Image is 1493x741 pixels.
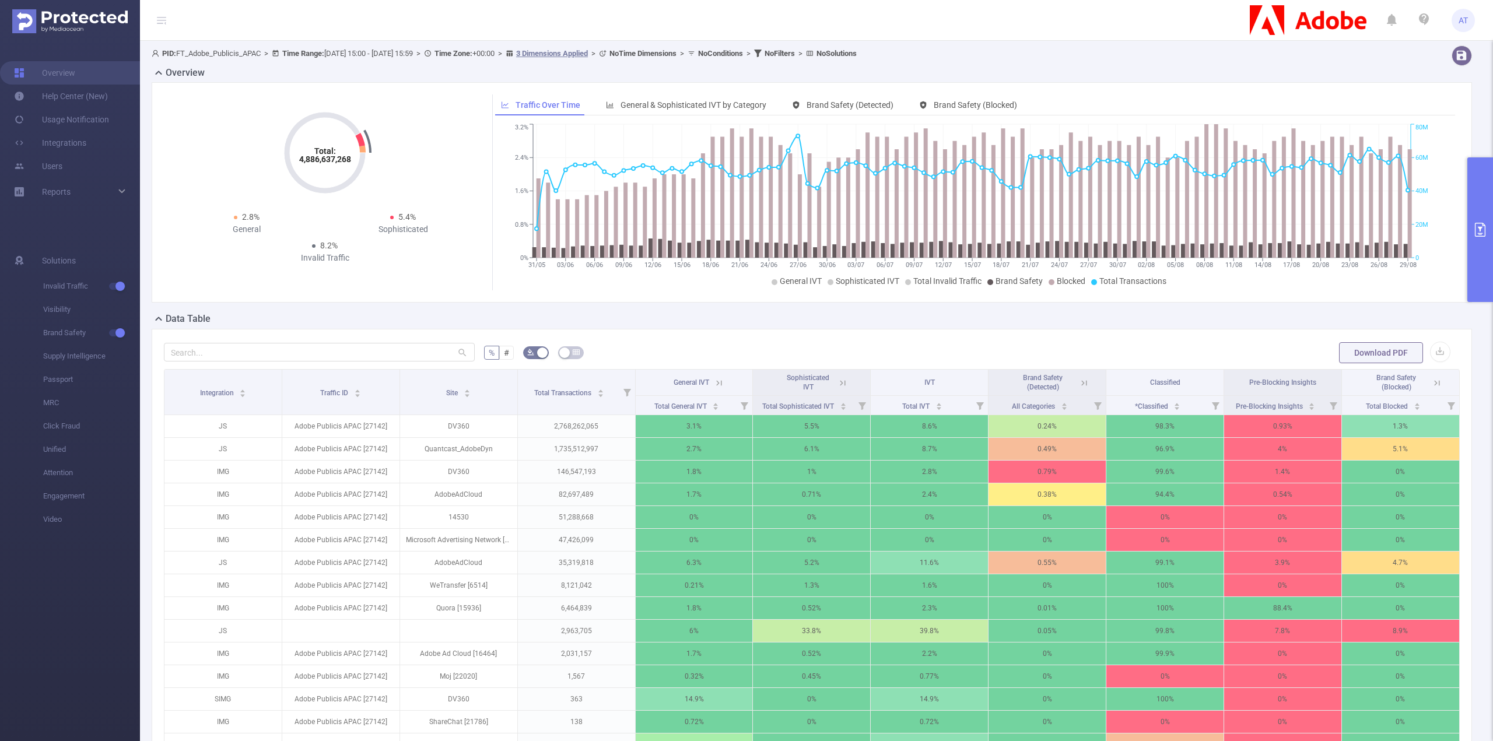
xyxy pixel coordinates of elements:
p: IMG [164,483,282,505]
p: 0% [1106,665,1224,687]
p: JS [164,552,282,574]
b: PID: [162,49,176,58]
b: No Solutions [816,49,857,58]
p: 146,547,193 [518,461,635,483]
tspan: 12/07 [935,261,952,269]
tspan: 24/06 [760,261,777,269]
p: 82,697,489 [518,483,635,505]
p: WeTransfer [6514] [400,574,517,596]
p: 0% [989,642,1106,665]
p: 3.9% [1224,552,1341,574]
p: 0% [989,506,1106,528]
p: 5.5% [753,415,870,437]
p: 6,464,839 [518,597,635,619]
p: 1.8% [636,597,753,619]
tspan: 14/08 [1254,261,1271,269]
i: icon: caret-down [1061,405,1068,409]
p: 0.52% [753,597,870,619]
tspan: 06/07 [877,261,894,269]
b: No Conditions [698,49,743,58]
i: icon: caret-up [1414,401,1420,405]
span: AT [1459,9,1468,32]
p: Adobe Publicis APAC [27142] [282,642,399,665]
span: Pre-Blocking Insights [1249,378,1316,387]
div: Sort [1173,401,1180,408]
div: Sort [464,388,471,395]
i: icon: table [573,349,580,356]
p: 0% [1342,665,1459,687]
i: icon: caret-up [240,388,246,391]
p: 2.8% [871,461,988,483]
p: 99.1% [1106,552,1224,574]
span: Brand Safety (Blocked) [1376,374,1416,391]
p: 0% [1342,506,1459,528]
div: Invalid Traffic [247,252,403,264]
span: > [588,49,599,58]
p: 100% [1106,597,1224,619]
p: 1.3% [1342,415,1459,437]
p: DV360 [400,688,517,710]
a: Usage Notification [14,108,109,131]
p: 2.7% [636,438,753,460]
tspan: 27/06 [790,261,807,269]
p: 0% [871,506,988,528]
p: Adobe Publicis APAC [27142] [282,461,399,483]
span: Solutions [42,249,76,272]
i: icon: caret-down [464,392,471,396]
p: 1.8% [636,461,753,483]
p: Adobe Publicis APAC [27142] [282,438,399,460]
tspan: 21/06 [732,261,749,269]
i: icon: caret-down [1414,405,1420,409]
p: 0% [1224,506,1341,528]
tspan: 40M [1415,188,1428,195]
tspan: 09/06 [615,261,632,269]
p: 1,567 [518,665,635,687]
p: Adobe Publicis APAC [27142] [282,665,399,687]
span: > [413,49,424,58]
span: Pre-Blocking Insights [1236,402,1305,410]
i: Filter menu [619,370,635,415]
span: General & Sophisticated IVT by Category [621,100,766,110]
span: *Classified [1135,402,1170,410]
p: 35,319,818 [518,552,635,574]
img: Protected Media [12,9,128,33]
p: 99.8% [1106,620,1224,642]
p: 88.4% [1224,597,1341,619]
p: Adobe Publicis APAC [27142] [282,415,399,437]
span: Integration [200,389,236,397]
span: Unified [43,438,140,461]
i: icon: caret-down [240,392,246,396]
tspan: 03/06 [558,261,574,269]
p: Adobe Publicis APAC [27142] [282,552,399,574]
p: AdobeAdCloud [400,483,517,505]
tspan: 18/06 [703,261,720,269]
p: 0.55% [989,552,1106,574]
span: Site [446,389,460,397]
span: > [261,49,272,58]
p: 3.1% [636,415,753,437]
p: 0% [989,665,1106,687]
span: Traffic Over Time [516,100,580,110]
p: 1,735,512,997 [518,438,635,460]
tspan: 30/07 [1109,261,1126,269]
i: icon: caret-up [1061,401,1068,405]
span: % [489,348,495,357]
b: No Filters [765,49,795,58]
span: Brand Safety (Detected) [1023,374,1063,391]
tspan: Total: [314,146,336,156]
p: 0% [1224,665,1341,687]
i: icon: caret-up [1309,401,1315,405]
span: Total General IVT [654,402,709,410]
span: MRC [43,391,140,415]
p: 0% [989,529,1106,551]
tspan: 18/07 [993,261,1010,269]
span: Click Fraud [43,415,140,438]
p: Adobe Publicis APAC [27142] [282,506,399,528]
span: IVT [924,378,935,387]
p: 0% [1342,597,1459,619]
p: 0.93% [1224,415,1341,437]
span: Total Invalid Traffic [913,276,982,286]
p: 94.4% [1106,483,1224,505]
a: Overview [14,61,75,85]
p: JS [164,620,282,642]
